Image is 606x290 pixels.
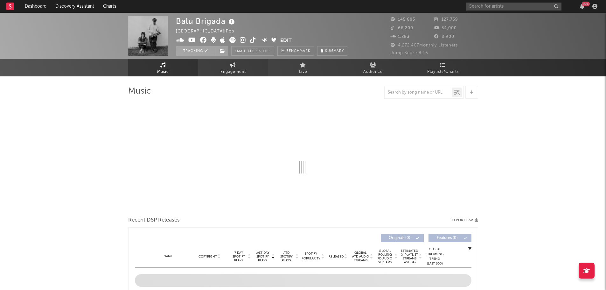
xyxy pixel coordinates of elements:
span: Recent DSP Releases [128,216,180,224]
a: Engagement [198,59,268,76]
span: 4,272,407 Monthly Listeners [391,43,458,47]
div: [GEOGRAPHIC_DATA] | Pop [176,28,242,35]
span: Jump Score: 82.6 [391,51,428,55]
input: Search by song name or URL [385,90,452,95]
span: Global ATD Audio Streams [352,251,369,262]
button: Originals(0) [381,234,424,242]
button: Summary [317,46,347,56]
span: Spotify Popularity [302,251,320,261]
span: 127,739 [434,18,458,22]
button: Features(0) [428,234,471,242]
span: 7 Day Spotify Plays [230,251,247,262]
button: Edit [280,37,292,45]
span: Originals ( 0 ) [385,236,414,240]
span: Audience [363,68,383,76]
a: Live [268,59,338,76]
a: Audience [338,59,408,76]
span: Copyright [199,255,217,258]
div: Global Streaming Trend (Last 60D) [425,247,444,266]
span: ATD Spotify Plays [278,251,295,262]
span: Engagement [220,68,246,76]
span: Estimated % Playlist Streams Last Day [401,249,418,264]
input: Search for artists [466,3,561,11]
span: Last Day Spotify Plays [254,251,271,262]
span: 8,900 [434,35,454,39]
a: Benchmark [277,46,314,56]
span: Benchmark [286,47,310,55]
span: 145,683 [391,18,415,22]
div: Balu Brigada [176,16,236,26]
span: Features ( 0 ) [433,236,462,240]
button: Export CSV [452,218,478,222]
button: Email AlertsOff [231,46,274,56]
div: 99 + [582,2,590,6]
a: Music [128,59,198,76]
div: Name [148,254,189,259]
span: Global Rolling 7D Audio Streams [376,249,394,264]
span: Music [157,68,169,76]
a: Playlists/Charts [408,59,478,76]
button: 99+ [580,4,584,9]
span: Released [329,255,344,258]
em: Off [263,50,271,53]
span: Playlists/Charts [427,68,459,76]
span: 66,200 [391,26,413,30]
button: Tracking [176,46,216,56]
span: 1,283 [391,35,409,39]
span: 34,000 [434,26,457,30]
span: Live [299,68,307,76]
span: Summary [325,49,344,53]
